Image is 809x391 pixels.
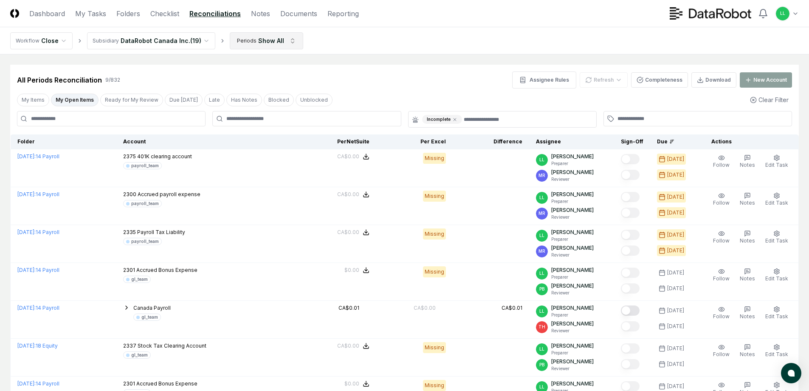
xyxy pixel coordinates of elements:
p: [PERSON_NAME] [551,153,594,160]
a: Reconciliations [189,9,241,19]
div: payroll_team [131,238,159,245]
span: Edit Task [765,237,788,244]
span: Accrued Bonus Expense [136,380,197,387]
a: Dashboard [29,9,65,19]
th: Sign-Off [614,134,650,149]
span: Edit Task [765,275,788,282]
span: Notes [740,275,755,282]
span: [DATE] : [17,342,36,349]
span: MR [538,248,545,254]
div: [DATE] [667,382,684,390]
span: Notes [740,162,755,168]
span: [DATE] : [17,267,36,273]
button: Mark complete [621,283,640,294]
a: [DATE]:14 Payroll [17,267,59,273]
button: Notes [738,191,757,208]
button: Mark complete [621,230,640,240]
span: 2300 [123,191,136,197]
div: [DATE] [667,323,684,330]
th: Per NetSuite [300,134,376,149]
p: Preparer [551,198,594,205]
div: Workflow [16,37,39,45]
button: Notes [738,304,757,322]
div: gl_team [131,352,148,358]
a: [DATE]:14 Payroll [17,191,59,197]
p: [PERSON_NAME] [551,358,594,365]
p: Preparer [551,160,594,167]
a: Checklist [150,9,179,19]
p: Preparer [551,236,594,243]
div: CA$0.01 [502,304,522,312]
div: Actions [705,138,792,146]
p: Reviewer [551,328,594,334]
button: Blocked [264,94,294,106]
span: 2301 [123,267,135,273]
div: CA$0.00 [337,191,359,198]
div: [DATE] [667,247,684,254]
a: Documents [280,9,317,19]
p: [PERSON_NAME] [551,228,594,236]
span: LL [539,308,544,314]
button: Follow [711,342,731,360]
span: LL [539,270,544,277]
button: Mark complete [621,154,640,164]
div: payroll_team [131,163,159,169]
a: [DATE]:18 Equity [17,342,58,349]
a: [DATE]:14 Payroll [17,229,59,235]
div: $0.00 [344,266,359,274]
span: MR [538,172,545,179]
div: CA$0.00 [337,153,359,160]
div: [DATE] [667,360,684,368]
p: [PERSON_NAME] [551,206,594,214]
div: All Periods Reconciliation [17,75,102,85]
a: Folders [116,9,140,19]
span: 2337 [123,342,136,349]
button: Mark complete [621,321,640,331]
div: Show All [258,36,284,45]
div: CA$0.00 [337,228,359,236]
div: CA$0.00 [337,342,359,350]
p: [PERSON_NAME] [551,304,594,312]
span: TH [538,324,545,330]
span: Notes [740,237,755,244]
button: Has Notes [226,94,262,106]
span: Follow [713,200,730,206]
div: CA$0.01 [338,304,359,312]
button: Due Today [165,94,203,106]
div: Account [123,138,293,146]
span: Edit Task [765,313,788,320]
span: LL [539,194,544,201]
button: My Open Items [51,94,99,106]
button: Download [691,72,736,88]
button: Mark complete [621,208,640,218]
span: Accrued payroll expense [138,191,200,197]
span: Accrued Bonus Expense [136,267,197,273]
div: Missing [423,342,446,353]
div: Missing [423,228,446,240]
div: gl_team [141,314,158,320]
button: Follow [711,266,731,284]
a: Notes [251,9,270,19]
button: PeriodsShow All [230,32,303,49]
p: Reviewer [551,252,594,258]
span: Follow [713,313,730,320]
span: Stock Tax Clearing Account [138,342,206,349]
p: Reviewer [551,290,594,296]
button: Edit Task [764,191,790,208]
span: Canada Payroll [133,305,171,311]
button: Mark complete [621,245,640,256]
p: Reviewer [551,214,594,220]
div: CA$0.00 [414,304,436,312]
div: Missing [423,153,446,164]
a: My Tasks [75,9,106,19]
span: Follow [713,237,730,244]
div: [DATE] [667,155,684,163]
a: Reporting [327,9,359,19]
button: Assignee Rules [512,71,576,88]
div: [DATE] [667,285,684,292]
div: gl_team [131,276,148,283]
span: PB [539,286,544,292]
span: Notes [740,351,755,357]
p: [PERSON_NAME] [551,320,594,328]
a: [DATE]:14 Payroll [17,380,59,387]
